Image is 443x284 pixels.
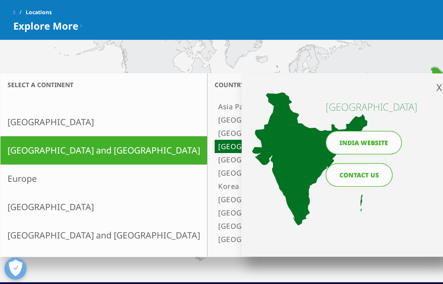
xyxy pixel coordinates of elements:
[215,219,388,233] a: [GEOGRAPHIC_DATA]
[0,136,207,165] a: [GEOGRAPHIC_DATA] and [GEOGRAPHIC_DATA]
[13,20,78,31] span: Explore More
[0,165,207,193] a: Europe
[215,166,388,180] a: [GEOGRAPHIC_DATA]
[215,246,388,259] a: [GEOGRAPHIC_DATA]
[215,153,388,166] a: [GEOGRAPHIC_DATA]
[215,127,388,140] a: [GEOGRAPHIC_DATA]
[326,100,417,113] h4: [GEOGRAPHIC_DATA]
[0,221,207,249] a: [GEOGRAPHIC_DATA] and [GEOGRAPHIC_DATA]
[326,131,402,154] a: India website
[215,206,388,219] a: [GEOGRAPHIC_DATA]
[0,81,207,89] h3: Select a continent
[215,180,388,193] a: Korea
[26,4,52,20] span: Locations
[215,233,388,246] a: [GEOGRAPHIC_DATA]
[215,140,388,153] a: [GEOGRAPHIC_DATA]
[0,193,207,221] a: [GEOGRAPHIC_DATA]
[4,257,27,280] button: Open Preferences
[215,100,388,113] a: Asia Pacific
[215,193,388,206] a: [GEOGRAPHIC_DATA]
[326,163,393,187] a: CONTACT US
[0,108,207,136] a: [GEOGRAPHIC_DATA]
[436,81,442,94] span: X
[215,113,388,127] a: [GEOGRAPHIC_DATA] and [GEOGRAPHIC_DATA]
[208,73,417,96] h3: Country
